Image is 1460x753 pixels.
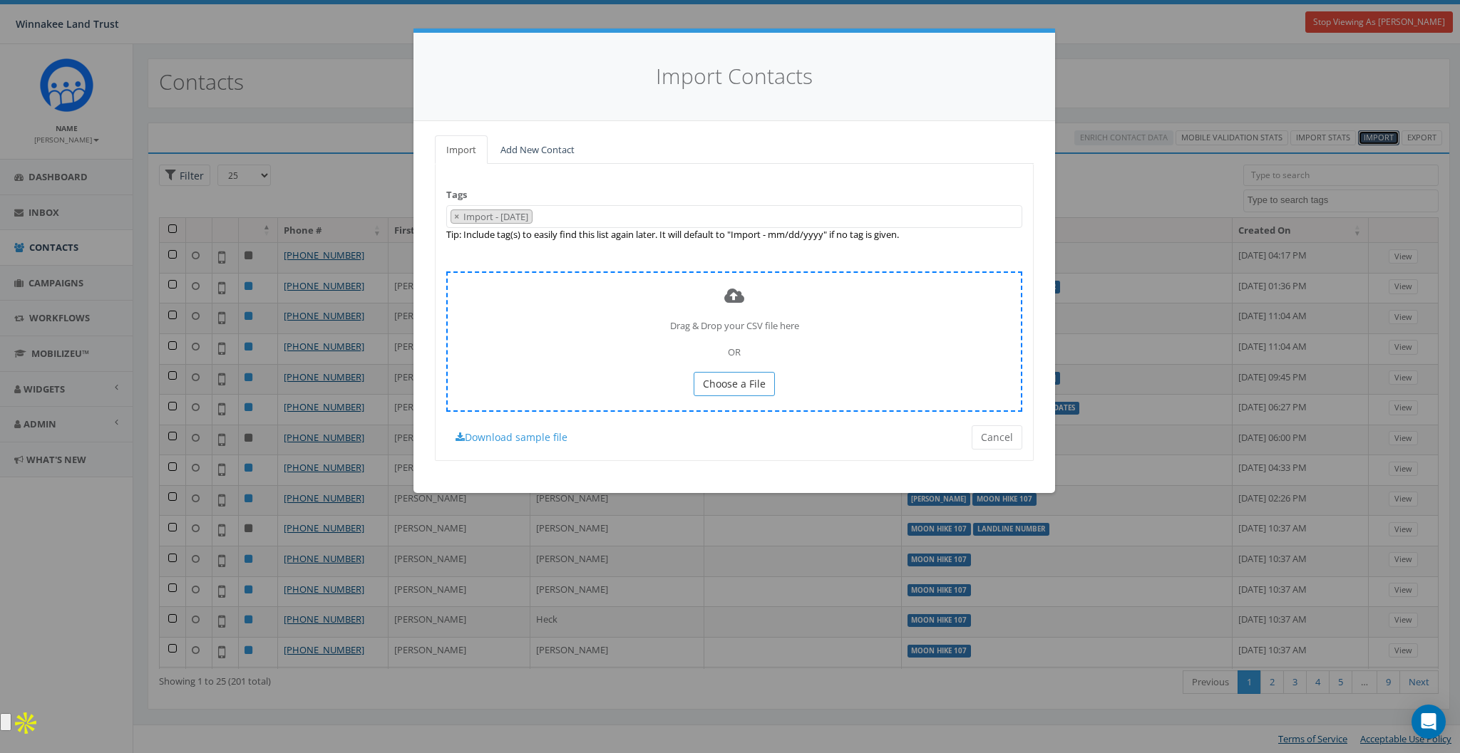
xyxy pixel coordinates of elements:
span: × [454,210,459,223]
label: Tags [446,188,467,202]
img: Apollo [11,709,40,737]
span: Import - [DATE] [462,210,532,223]
div: Open Intercom Messenger [1412,705,1446,739]
span: OR [728,346,741,358]
button: Cancel [972,425,1022,450]
li: Import - 10/08/2025 [451,209,533,224]
a: Add New Contact [489,135,586,165]
a: Download sample file [446,425,577,450]
textarea: Search [536,211,543,224]
span: Choose a File [703,377,766,390]
label: Tip: Include tag(s) to easily find this list again later. It will default to "Import - mm/dd/yyyy... [446,228,899,242]
h4: Import Contacts [435,61,1034,92]
button: Remove item [451,210,462,224]
div: Drag & Drop your CSV file here [446,271,1022,412]
a: Import [435,135,488,165]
